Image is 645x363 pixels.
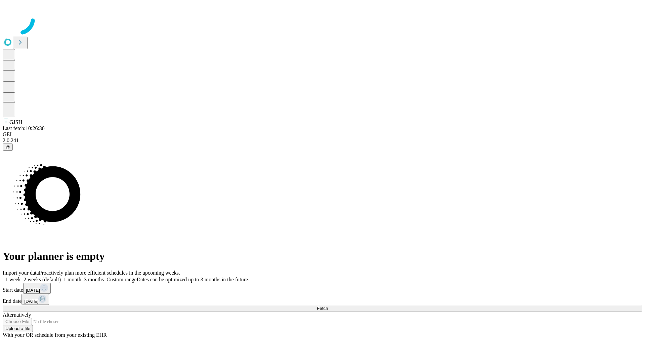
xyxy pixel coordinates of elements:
[106,277,136,282] span: Custom range
[317,306,328,311] span: Fetch
[24,299,38,304] span: [DATE]
[3,137,642,144] div: 2.0.241
[137,277,249,282] span: Dates can be optimized up to 3 months in the future.
[23,283,51,294] button: [DATE]
[24,277,61,282] span: 2 weeks (default)
[26,288,40,293] span: [DATE]
[3,250,642,263] h1: Your planner is empty
[5,145,10,150] span: @
[84,277,104,282] span: 3 months
[3,294,642,305] div: End date
[63,277,81,282] span: 1 month
[3,305,642,312] button: Fetch
[3,131,642,137] div: GEI
[39,270,180,276] span: Proactively plan more efficient schedules in the upcoming weeks.
[3,270,39,276] span: Import your data
[5,277,21,282] span: 1 week
[3,125,45,131] span: Last fetch: 10:26:30
[3,144,13,151] button: @
[3,312,31,318] span: Alternatively
[3,283,642,294] div: Start date
[3,325,33,332] button: Upload a file
[3,332,107,338] span: With your OR schedule from your existing EHR
[21,294,49,305] button: [DATE]
[9,119,22,125] span: GJSH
